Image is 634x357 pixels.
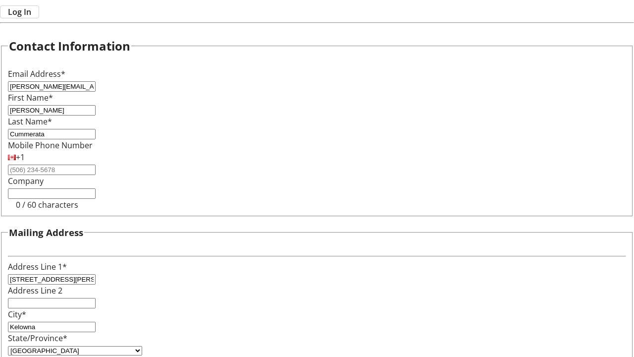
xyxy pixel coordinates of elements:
[8,309,26,320] label: City*
[8,333,67,344] label: State/Province*
[8,6,31,18] span: Log In
[9,226,83,239] h3: Mailing Address
[8,285,62,296] label: Address Line 2
[8,261,67,272] label: Address Line 1*
[8,92,53,103] label: First Name*
[8,165,96,175] input: (506) 234-5678
[8,116,52,127] label: Last Name*
[8,68,65,79] label: Email Address*
[9,37,130,55] h2: Contact Information
[8,322,96,332] input: City
[8,274,96,285] input: Address
[8,140,93,151] label: Mobile Phone Number
[8,176,44,186] label: Company
[16,199,78,210] tr-character-limit: 0 / 60 characters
